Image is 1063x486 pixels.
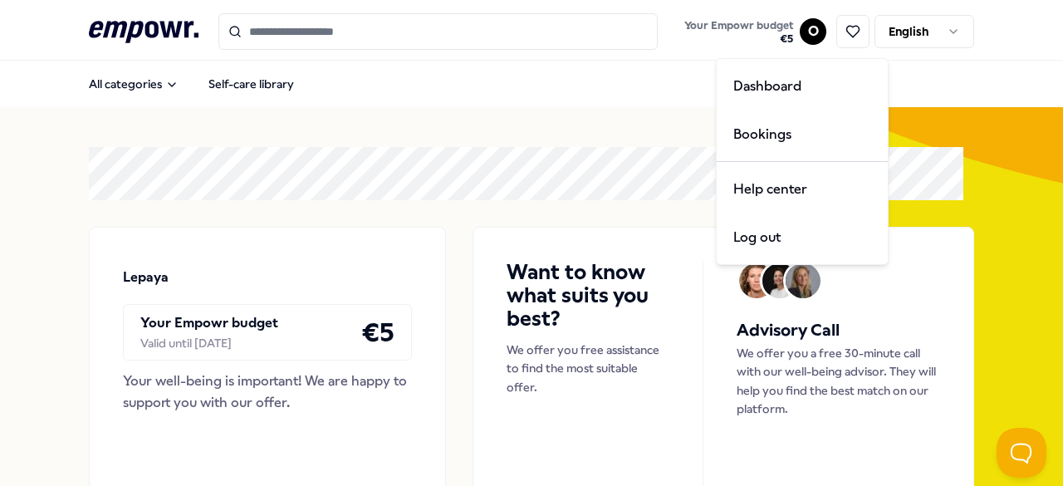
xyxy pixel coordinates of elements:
[720,62,884,110] a: Dashboard
[720,110,884,159] a: Bookings
[720,214,884,262] div: Log out
[716,58,889,265] div: O
[720,165,884,214] a: Help center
